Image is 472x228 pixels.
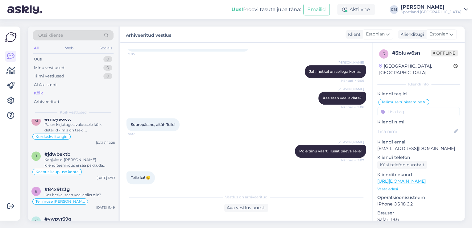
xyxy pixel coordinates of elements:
p: Operatsioonisüsteem [377,194,460,201]
span: j [35,154,37,158]
div: [DATE] 12:28 [96,140,115,145]
div: Küsi telefoninumbrit [377,161,427,169]
div: [GEOGRAPHIC_DATA], [GEOGRAPHIC_DATA] [379,63,453,76]
span: Nähtud ✓ 9:06 [341,105,364,110]
span: 3 [383,52,385,56]
span: Suurepärane, aitäh Teile! [131,122,175,127]
p: iPhone OS 18.6.2 [377,201,460,207]
div: Ava vestlus uuesti [224,204,268,212]
p: Kliendi email [377,139,460,145]
span: 8 [35,189,37,193]
div: 0 [103,73,112,79]
span: #m8ysoktt [44,116,71,122]
span: #jdwbektb [44,151,70,157]
span: Vestlus on arhiveeritud [225,194,267,200]
span: Otsi kliente [38,32,63,39]
b: Uus! [231,6,243,12]
div: [DATE] 12:19 [97,176,115,180]
div: # 3bluw6sn [392,49,431,57]
span: [PERSON_NAME] [337,87,364,91]
div: 0 [103,56,112,62]
div: Kas hetkel saan veel abiks olla? [44,192,115,198]
div: Kõik [34,90,43,96]
button: Emailid [303,4,330,15]
span: Nähtud ✓ 9:07 [341,158,364,163]
div: Proovi tasuta juba täna: [231,6,301,13]
div: Palun kirjutage avaldusele kõik detailid - mis on tšekil [PERSON_NAME], mis kuupäeval ostetud ja ... [44,122,115,133]
span: Teile ka! 🙂 [131,175,151,180]
span: [PERSON_NAME] [337,60,364,65]
span: Kõik vestlused [60,110,87,115]
span: Jah, hetkel on sellega korras. [309,69,362,74]
p: Kliendi telefon [377,154,460,161]
span: Pole tänu väärt. Ilusat päeva Teile! [299,149,362,153]
span: Tellimuse tühistamine [381,100,422,104]
div: Kahjuks e-[PERSON_NAME] klienditeenindus ei saa pakkuda lahendusi kaupluses tehtud ostudele. Meil... [44,157,115,168]
span: #84x91z3g [44,187,70,192]
a: [PERSON_NAME]Sportland [GEOGRAPHIC_DATA] [401,5,468,15]
div: Kliendi info [377,81,460,87]
span: 9:07 [128,131,151,136]
span: m [35,118,38,123]
p: [EMAIL_ADDRESS][DOMAIN_NAME] [377,145,460,152]
div: Minu vestlused [34,65,64,71]
p: Vaata edasi ... [377,186,460,192]
span: #vwpvr39g [44,216,71,222]
div: Web [64,44,75,52]
div: Uus [34,56,42,62]
span: Kas saan veel aidata? [323,96,362,100]
span: Korduskviitungid [35,135,68,139]
span: Tellimuse [PERSON_NAME] info [35,200,85,203]
label: Arhiveeritud vestlus [126,30,171,39]
span: Estonian [429,31,448,38]
div: Tiimi vestlused [34,73,64,79]
div: AI Assistent [34,82,57,88]
div: 0 [103,65,112,71]
div: Sportland [GEOGRAPHIC_DATA] [401,10,462,15]
span: Estonian [366,31,385,38]
p: Klienditeekond [377,172,460,178]
div: [PERSON_NAME] [401,5,462,10]
p: Safari 18.6 [377,216,460,223]
span: 9:07 [128,184,151,189]
div: [DATE] 11:49 [96,205,115,210]
img: Askly Logo [5,31,17,43]
span: Offline [431,50,458,56]
p: Brauser [377,210,460,216]
div: Socials [98,44,114,52]
p: Kliendi tag'id [377,91,460,97]
div: All [33,44,40,52]
span: Kaebus kaupluse kohta [35,170,79,174]
a: [URL][DOMAIN_NAME] [377,178,426,184]
div: CM [390,5,398,14]
span: [PERSON_NAME] [337,140,364,144]
input: Lisa nimi [378,128,453,135]
div: Klient [346,31,361,38]
span: 9:05 [128,52,151,56]
input: Lisa tag [377,107,460,116]
div: Aktiivne [337,4,375,15]
div: Arhiveeritud [34,99,59,105]
span: v [35,218,37,223]
div: Klienditugi [398,31,424,38]
span: Nähtud ✓ 9:06 [341,78,364,83]
p: Kliendi nimi [377,119,460,125]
